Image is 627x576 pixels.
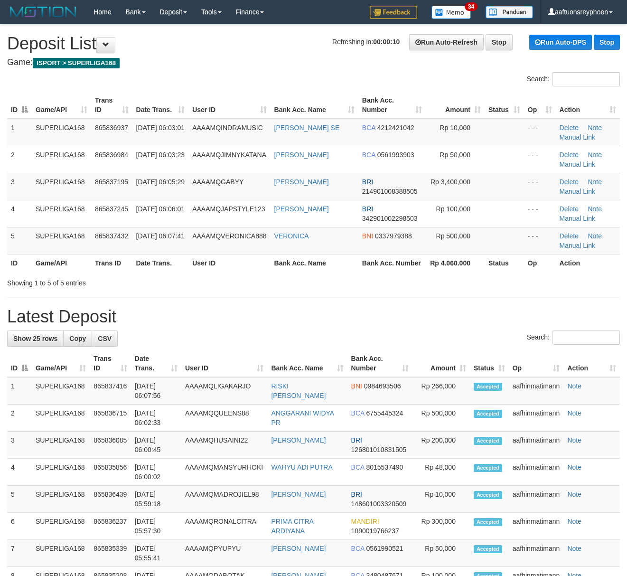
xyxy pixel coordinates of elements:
[271,382,326,399] a: RISKI [PERSON_NAME]
[529,35,592,50] a: Run Auto-DPS
[95,205,128,213] span: 865837245
[524,254,556,272] th: Op
[567,436,581,444] a: Note
[7,513,32,540] td: 6
[560,205,579,213] a: Delete
[588,151,602,159] a: Note
[509,350,564,377] th: Op: activate to sort column ascending
[588,205,602,213] a: Note
[556,92,620,119] th: Action: activate to sort column ascending
[362,205,373,213] span: BRI
[524,227,556,254] td: - - -
[412,540,470,567] td: Rp 50,000
[430,178,470,186] span: Rp 3,400,000
[431,6,471,19] img: Button%20Memo.svg
[32,513,90,540] td: SUPERLIGA168
[7,307,620,326] h1: Latest Deposit
[188,92,270,119] th: User ID: activate to sort column ascending
[351,527,399,535] span: Copy 1090019766237 to clipboard
[91,92,132,119] th: Trans ID: activate to sort column ascending
[90,459,131,486] td: 865835856
[271,409,334,426] a: ANGGARANI WIDYA PR
[181,405,267,432] td: AAAAMQQUEENS88
[131,513,181,540] td: [DATE] 05:57:30
[98,335,112,342] span: CSV
[136,232,185,240] span: [DATE] 06:07:41
[95,232,128,240] span: 865837432
[594,35,620,50] a: Stop
[366,463,403,471] span: Copy 8015537490 to clipboard
[567,545,581,552] a: Note
[474,491,502,499] span: Accepted
[509,486,564,513] td: aafhinmatimann
[563,350,620,377] th: Action: activate to sort column ascending
[332,38,400,46] span: Refreshing in:
[560,133,596,141] a: Manual Link
[524,200,556,227] td: - - -
[366,545,403,552] span: Copy 0561990521 to clipboard
[351,545,365,552] span: BCA
[271,545,326,552] a: [PERSON_NAME]
[274,151,329,159] a: [PERSON_NAME]
[527,330,620,345] label: Search:
[90,405,131,432] td: 865836715
[412,486,470,513] td: Rp 10,000
[32,92,91,119] th: Game/API: activate to sort column ascending
[271,254,358,272] th: Bank Acc. Name
[131,377,181,405] td: [DATE] 06:07:56
[556,254,620,272] th: Action
[362,215,418,222] span: Copy 342901002298503 to clipboard
[567,518,581,525] a: Note
[192,232,266,240] span: AAAAMQVERONICA888
[7,254,32,272] th: ID
[524,92,556,119] th: Op: activate to sort column ascending
[364,382,401,390] span: Copy 0984693506 to clipboard
[33,58,120,68] span: ISPORT > SUPERLIGA168
[351,491,362,498] span: BRI
[509,405,564,432] td: aafhinmatimann
[560,188,596,195] a: Manual Link
[32,227,91,254] td: SUPERLIGA168
[474,464,502,472] span: Accepted
[474,437,502,445] span: Accepted
[351,382,362,390] span: BNI
[92,330,118,347] a: CSV
[192,178,243,186] span: AAAAMQGABYY
[560,232,579,240] a: Delete
[131,540,181,567] td: [DATE] 05:55:41
[560,215,596,222] a: Manual Link
[32,405,90,432] td: SUPERLIGA168
[90,540,131,567] td: 865835339
[188,254,270,272] th: User ID
[32,173,91,200] td: SUPERLIGA168
[271,463,332,471] a: WAHYU ADI PUTRA
[524,146,556,173] td: - - -
[90,432,131,459] td: 865836085
[509,432,564,459] td: aafhinmatimann
[560,242,596,249] a: Manual Link
[181,513,267,540] td: AAAAMQRONALCITRA
[136,124,185,132] span: [DATE] 06:03:01
[567,491,581,498] a: Note
[474,545,502,553] span: Accepted
[136,205,185,213] span: [DATE] 06:06:01
[90,486,131,513] td: 865836439
[7,540,32,567] td: 7
[181,540,267,567] td: AAAAMQPYUPYU
[560,178,579,186] a: Delete
[567,463,581,471] a: Note
[362,151,375,159] span: BCA
[409,34,484,50] a: Run Auto-Refresh
[91,254,132,272] th: Trans ID
[362,232,373,240] span: BNI
[7,146,32,173] td: 2
[373,38,400,46] strong: 00:00:10
[470,350,509,377] th: Status: activate to sort column ascending
[274,178,329,186] a: [PERSON_NAME]
[474,383,502,391] span: Accepted
[560,161,596,168] a: Manual Link
[13,335,57,342] span: Show 25 rows
[351,446,407,453] span: Copy 126801010831505 to clipboard
[7,34,620,53] h1: Deposit List
[351,463,365,471] span: BCA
